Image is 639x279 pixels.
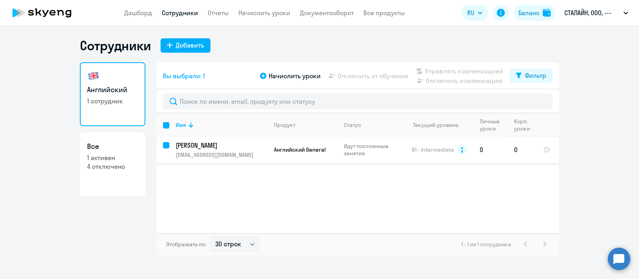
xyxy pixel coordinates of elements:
img: balance [543,9,551,17]
img: english [87,69,100,82]
div: Продукт [274,121,337,129]
div: Корп. уроки [514,118,531,132]
div: Личные уроки [480,118,507,132]
input: Поиск по имени, email, продукту или статусу [163,93,553,109]
button: СТАЛАЙН, ООО, --- [560,3,632,22]
button: Добавить [161,38,210,53]
div: Личные уроки [480,118,502,132]
span: Вы выбрали: 1 [163,71,205,81]
p: Идут постоянные занятия [344,142,399,157]
p: СТАЛАЙН, ООО, --- [564,8,611,18]
td: 0 [508,137,537,163]
button: RU [462,5,488,21]
a: [PERSON_NAME] [176,141,267,150]
div: Добавить [176,40,204,50]
button: Фильтр [510,69,553,83]
a: Все продукты [363,9,405,17]
p: 1 активен [87,153,138,162]
div: Статус [344,121,399,129]
span: B1 - Intermediate [412,146,454,153]
span: 1 - 1 из 1 сотрудника [461,241,511,248]
span: Начислить уроки [269,71,321,81]
div: Корп. уроки [514,118,536,132]
div: Статус [344,121,361,129]
button: Балансbalance [514,5,556,21]
a: Сотрудники [162,9,198,17]
p: 4 отключено [87,162,138,171]
div: Фильтр [525,71,546,80]
a: Документооборот [300,9,354,17]
p: [EMAIL_ADDRESS][DOMAIN_NAME] [176,151,267,158]
a: Дашборд [124,9,152,17]
div: Имя [176,121,186,129]
h3: Английский [87,85,138,95]
p: [PERSON_NAME] [176,141,266,150]
a: Отчеты [208,9,229,17]
div: Имя [176,121,267,129]
span: Отображать по: [166,241,206,248]
a: Все1 активен4 отключено [80,133,145,196]
p: 1 сотрудник [87,97,138,105]
div: Текущий уровень [413,121,458,129]
div: Текущий уровень [405,121,473,129]
span: Английский General [274,146,325,153]
a: Начислить уроки [238,9,290,17]
span: RU [467,8,474,18]
a: Английский1 сотрудник [80,62,145,126]
h3: Все [87,141,138,152]
div: Баланс [518,8,540,18]
td: 0 [473,137,508,163]
div: Продукт [274,121,296,129]
h1: Сотрудники [80,38,151,53]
